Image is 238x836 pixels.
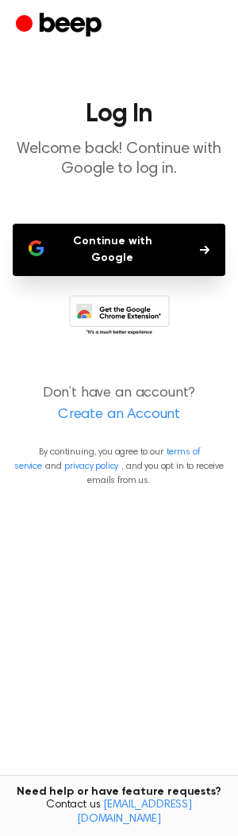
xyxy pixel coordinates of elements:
[64,462,118,471] a: privacy policy
[10,799,228,826] span: Contact us
[13,102,225,127] h1: Log In
[16,405,222,426] a: Create an Account
[13,445,225,488] p: By continuing, you agree to our and , and you opt in to receive emails from us.
[13,140,225,179] p: Welcome back! Continue with Google to log in.
[13,224,225,276] button: Continue with Google
[13,383,225,426] p: Don’t have an account?
[16,10,106,41] a: Beep
[77,800,192,825] a: [EMAIL_ADDRESS][DOMAIN_NAME]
